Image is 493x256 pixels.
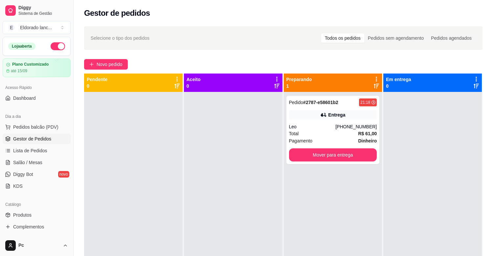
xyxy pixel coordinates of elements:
div: Todos os pedidos [321,33,364,43]
span: Pagamento [289,137,313,144]
a: KDS [3,181,71,191]
p: 0 [187,83,201,89]
span: Sistema de Gestão [18,11,68,16]
div: Leo [289,123,336,130]
span: plus [89,62,94,67]
button: Alterar Status [51,42,65,50]
p: 0 [386,83,411,89]
a: Gestor de Pedidos [3,134,71,144]
strong: # 2787-e58601b2 [303,100,338,105]
h2: Gestor de pedidos [84,8,150,18]
span: Pc [18,243,60,248]
strong: R$ 61,00 [358,131,377,136]
span: Diggy Bot [13,171,33,178]
button: Novo pedido [84,59,128,70]
div: Catálogo [3,199,71,210]
span: KDS [13,183,23,189]
div: Eldorado lanc ... [20,24,52,31]
a: Diggy Botnovo [3,169,71,180]
div: Dia a dia [3,111,71,122]
p: Aceito [187,76,201,83]
span: Salão / Mesas [13,159,42,166]
a: DiggySistema de Gestão [3,3,71,18]
p: 0 [87,83,107,89]
div: Entrega [328,112,345,118]
div: Pedidos sem agendamento [364,33,427,43]
button: Select a team [3,21,71,34]
p: Em entrega [386,76,411,83]
a: Salão / Mesas [3,157,71,168]
div: [PHONE_NUMBER] [335,123,377,130]
span: Diggy [18,5,68,11]
a: Dashboard [3,93,71,103]
p: Pendente [87,76,107,83]
article: Plano Customizado [12,62,49,67]
div: Loja aberta [8,43,35,50]
span: E [8,24,15,31]
span: Complementos [13,224,44,230]
a: Plano Customizadoaté 15/09 [3,58,71,77]
strong: Dinheiro [358,138,377,143]
div: Acesso Rápido [3,82,71,93]
span: Novo pedido [97,61,123,68]
span: Lista de Pedidos [13,147,47,154]
button: Pc [3,238,71,253]
span: Selecione o tipo dos pedidos [91,34,149,42]
p: 1 [286,83,312,89]
a: Complementos [3,222,71,232]
button: Pedidos balcão (PDV) [3,122,71,132]
div: 21:18 [360,100,370,105]
span: Dashboard [13,95,36,101]
span: Total [289,130,299,137]
span: Gestor de Pedidos [13,136,51,142]
a: Lista de Pedidos [3,145,71,156]
span: Pedidos balcão (PDV) [13,124,58,130]
button: Mover para entrega [289,148,377,161]
article: até 15/09 [11,68,27,74]
span: Produtos [13,212,32,218]
div: Pedidos agendados [427,33,475,43]
p: Preparando [286,76,312,83]
span: Pedido [289,100,303,105]
a: Produtos [3,210,71,220]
